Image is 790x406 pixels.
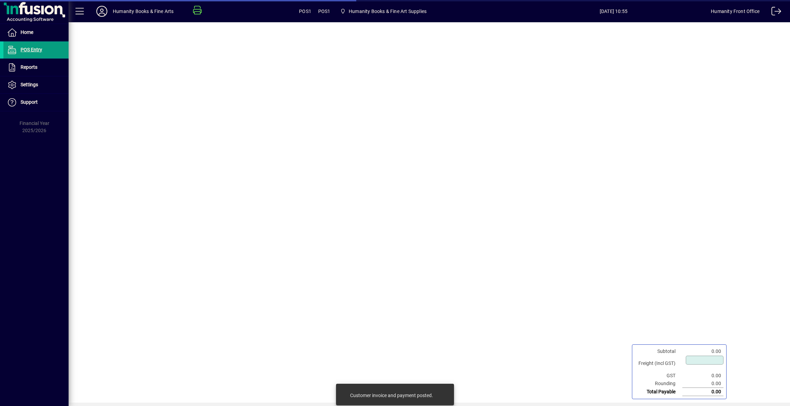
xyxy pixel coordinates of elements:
td: 0.00 [682,380,723,388]
span: Reports [21,64,37,70]
td: GST [635,372,682,380]
td: 0.00 [682,372,723,380]
a: Support [3,94,69,111]
span: Settings [21,82,38,87]
span: Humanity Books & Fine Art Supplies [349,6,427,17]
button: Profile [91,5,113,17]
span: [DATE] 10:55 [516,6,711,17]
a: Home [3,24,69,41]
a: Settings [3,76,69,93]
td: 0.00 [682,347,723,355]
td: Total Payable [635,388,682,396]
div: Humanity Front Office [711,6,759,17]
span: Home [21,29,33,35]
a: Logout [766,1,781,24]
a: Reports [3,59,69,76]
span: Support [21,99,38,105]
span: POS Entry [21,47,42,52]
td: Freight (Incl GST) [635,355,682,372]
span: Humanity Books & Fine Art Supplies [337,5,429,17]
td: 0.00 [682,388,723,396]
span: POS1 [318,6,331,17]
td: Subtotal [635,347,682,355]
div: Customer invoice and payment posted. [350,392,433,399]
div: Humanity Books & Fine Arts [113,6,174,17]
td: Rounding [635,380,682,388]
span: POS1 [299,6,311,17]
